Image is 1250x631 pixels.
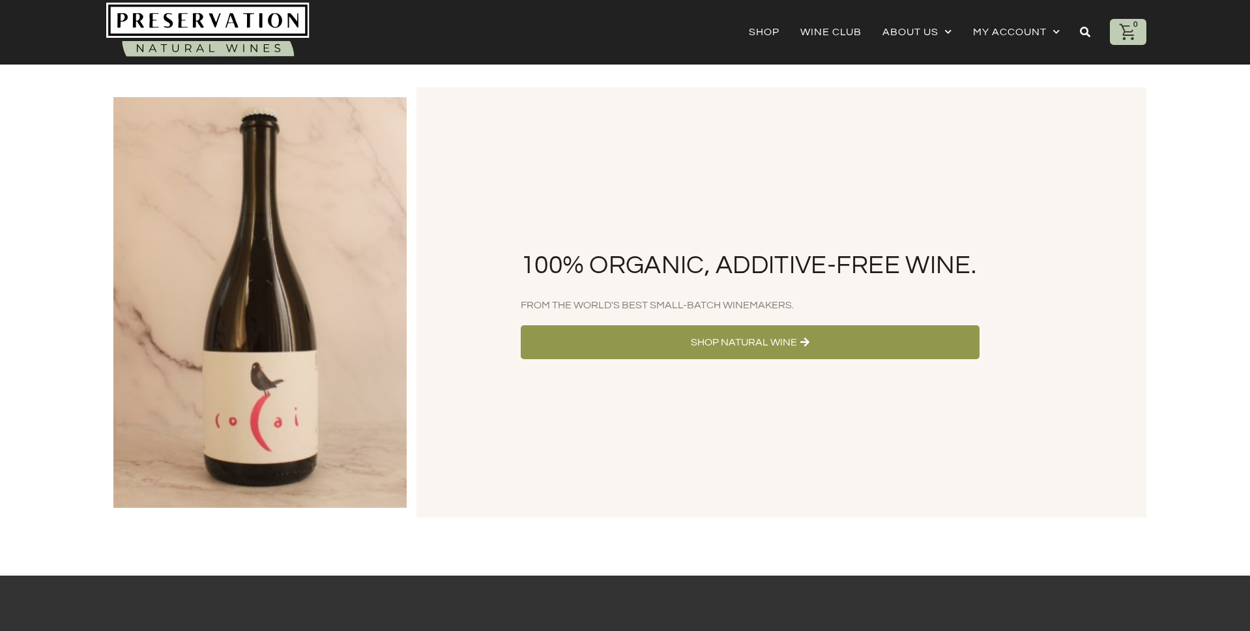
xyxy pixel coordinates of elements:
[882,23,952,41] a: About Us
[800,23,862,41] a: Wine Club
[521,298,1042,312] h2: From the World's Best Small-Batch Winemakers.
[749,23,779,41] a: Shop
[106,3,310,61] img: Natural-organic-biodynamic-wine
[973,23,1060,41] a: My account
[521,325,980,359] a: Shop Natural Wine
[1129,19,1141,31] div: 0
[749,23,1060,41] nav: Menu
[691,335,797,349] span: Shop Natural Wine
[521,246,1042,285] h1: 100% Organic, Additive-Free Wine.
